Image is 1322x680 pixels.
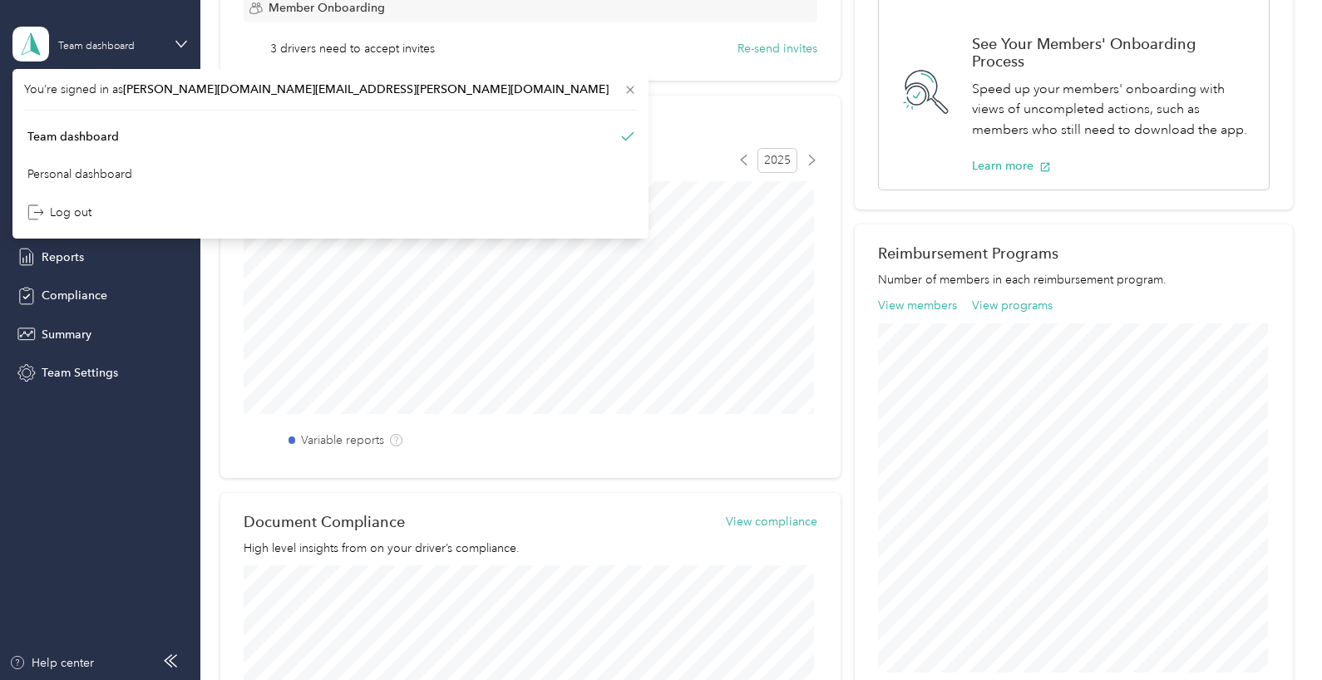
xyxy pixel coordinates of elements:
p: High level insights from on your driver’s compliance. [244,540,816,557]
div: Log out [27,204,91,221]
button: View compliance [726,513,817,530]
label: Variable reports [301,431,384,449]
span: 3 drivers need to accept invites [270,40,435,57]
button: View programs [972,297,1053,314]
h2: Reimbursement Programs [878,244,1270,262]
span: Summary [42,326,91,343]
iframe: Everlance-gr Chat Button Frame [1229,587,1322,680]
p: Number of members in each reimbursement program. [878,271,1270,288]
div: Team dashboard [58,42,135,52]
span: Reports [42,249,84,266]
span: Compliance [42,287,107,304]
div: Team dashboard [27,128,119,145]
div: Personal dashboard [27,165,132,183]
span: [PERSON_NAME][DOMAIN_NAME][EMAIL_ADDRESS][PERSON_NAME][DOMAIN_NAME] [123,82,609,96]
h2: Document Compliance [244,513,405,530]
h1: See Your Members' Onboarding Process [972,35,1251,70]
span: Team Settings [42,364,118,382]
button: Re-send invites [737,40,817,57]
button: View members [878,297,957,314]
span: You’re signed in as [24,81,637,98]
button: Learn more [972,157,1051,175]
button: Help center [9,654,94,672]
span: 2025 [757,148,797,173]
p: Speed up your members' onboarding with views of uncompleted actions, such as members who still ne... [972,79,1251,140]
